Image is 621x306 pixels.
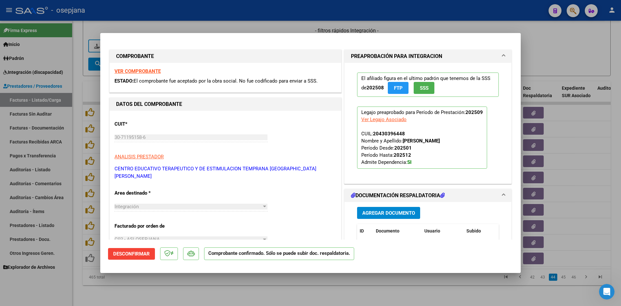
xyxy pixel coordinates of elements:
[114,189,181,197] p: Area destinado *
[394,85,403,91] span: FTP
[116,101,182,107] strong: DATOS DEL COMPROBANTE
[114,236,160,242] span: C02 - ASI OSEPJANA
[114,165,336,180] p: CENTRO EDUCATIVO TERAPEUTICO Y DE ESTIMULACION TEMPRANA [GEOGRAPHIC_DATA][PERSON_NAME]
[373,224,422,238] datatable-header-cell: Documento
[114,204,139,210] span: Integración
[108,248,155,260] button: Desconfirmar
[114,222,181,230] p: Facturado por orden de
[114,154,164,160] span: ANALISIS PRESTADOR
[373,130,405,137] div: 20430396448
[465,109,483,115] strong: 202509
[414,82,434,94] button: SSS
[376,228,399,233] span: Documento
[204,247,354,260] p: Comprobante confirmado. Sólo se puede subir doc. respaldatoria.
[361,116,407,123] div: Ver Legajo Asociado
[360,228,364,233] span: ID
[344,50,511,63] mat-expansion-panel-header: PREAPROBACIÓN PARA INTEGRACION
[114,78,134,84] span: ESTADO:
[357,224,373,238] datatable-header-cell: ID
[361,131,440,165] span: CUIL: Nombre y Apellido: Período Desde: Período Hasta: Admite Dependencia:
[422,224,464,238] datatable-header-cell: Usuario
[344,63,511,184] div: PREAPROBACIÓN PARA INTEGRACION
[351,52,442,60] h1: PREAPROBACIÓN PARA INTEGRACION
[407,159,411,165] strong: SI
[388,82,409,94] button: FTP
[394,145,412,151] strong: 202501
[496,224,528,238] datatable-header-cell: Acción
[357,73,499,97] p: El afiliado figura en el ultimo padrón que tenemos de la SSS de
[403,138,440,144] strong: [PERSON_NAME]
[357,107,487,169] p: Legajo preaprobado para Período de Prestación:
[134,78,318,84] span: El comprobante fue aceptado por la obra social. No fue codificado para enviar a SSS.
[466,228,481,233] span: Subido
[424,228,440,233] span: Usuario
[114,68,161,74] a: VER COMPROBANTE
[344,189,511,202] mat-expansion-panel-header: DOCUMENTACIÓN RESPALDATORIA
[113,251,150,257] span: Desconfirmar
[420,85,429,91] span: SSS
[357,207,420,219] button: Agregar Documento
[116,53,154,59] strong: COMPROBANTE
[114,120,181,128] p: CUIT
[351,192,445,199] h1: DOCUMENTACIÓN RESPALDATORIA
[362,210,415,216] span: Agregar Documento
[464,224,496,238] datatable-header-cell: Subido
[366,85,384,91] strong: 202508
[599,284,615,300] iframe: Intercom live chat
[394,152,411,158] strong: 202512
